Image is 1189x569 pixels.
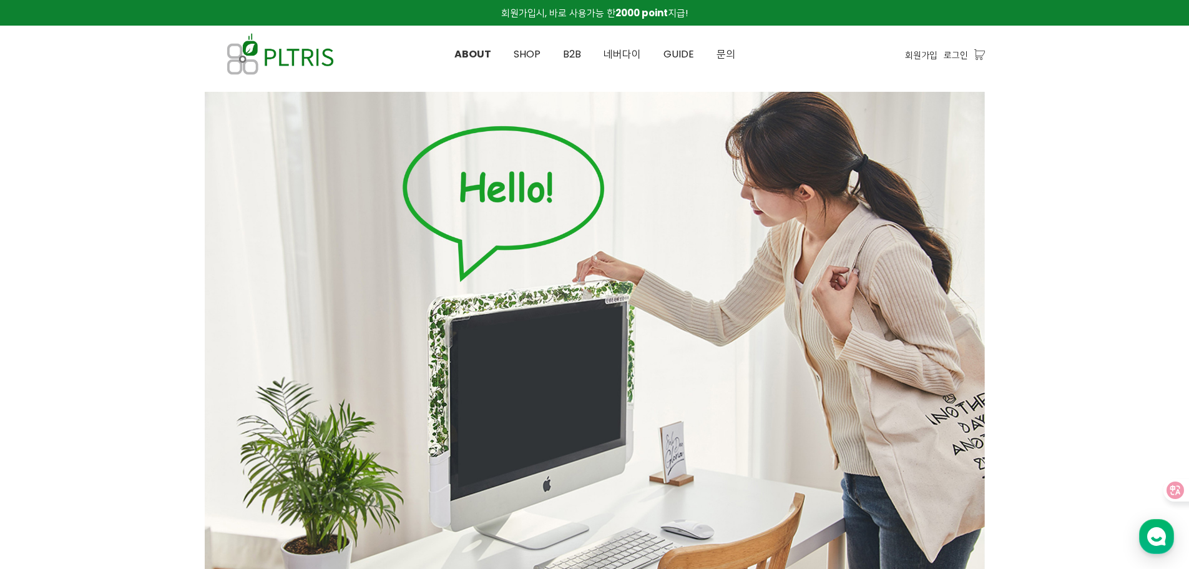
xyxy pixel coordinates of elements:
span: SHOP [514,47,541,61]
span: 네버다이 [604,47,641,61]
a: 네버다이 [592,26,652,82]
a: ABOUT [443,26,502,82]
span: 문의 [717,47,735,61]
a: SHOP [502,26,552,82]
a: B2B [552,26,592,82]
span: GUIDE [663,47,694,61]
span: 회원가입시, 바로 사용가능 한 지급! [501,6,688,19]
a: 회원가입 [905,48,937,62]
a: 문의 [705,26,746,82]
a: 로그인 [944,48,968,62]
a: GUIDE [652,26,705,82]
span: B2B [563,47,581,61]
span: ABOUT [454,47,491,61]
strong: 2000 point [615,6,668,19]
